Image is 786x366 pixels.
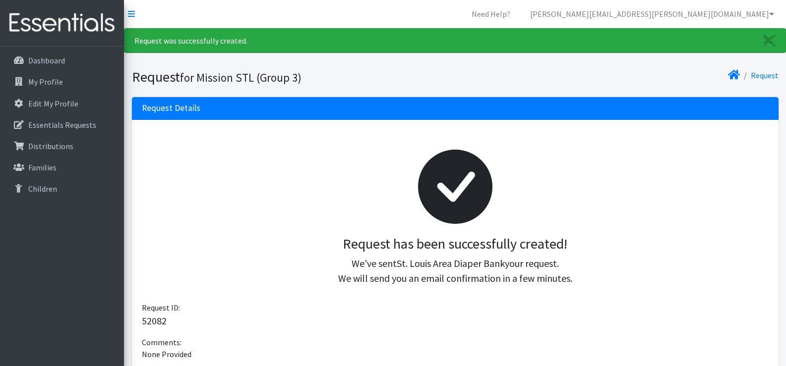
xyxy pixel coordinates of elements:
[754,29,786,52] a: Close
[464,4,518,24] a: Need Help?
[150,256,761,286] p: We've sent your request. We will send you an email confirmation in a few minutes.
[397,257,505,269] span: St. Louis Area Diaper Bank
[4,115,120,135] a: Essentials Requests
[751,70,779,80] a: Request
[132,68,452,86] h1: Request
[180,70,302,85] small: for Mission STL (Group 3)
[142,303,180,313] span: Request ID:
[4,179,120,199] a: Children
[28,162,57,172] p: Families
[142,337,181,347] span: Comments:
[522,4,782,24] a: [PERSON_NAME][EMAIL_ADDRESS][PERSON_NAME][DOMAIN_NAME]
[4,136,120,156] a: Distributions
[142,349,191,359] span: None Provided
[4,157,120,177] a: Families
[4,94,120,113] a: Edit My Profile
[28,55,65,65] p: Dashboard
[28,184,57,194] p: Children
[4,72,120,92] a: My Profile
[142,314,769,328] p: 52082
[142,103,200,113] h3: Request Details
[4,6,120,40] img: HumanEssentials
[124,28,786,53] div: Request was successfully created.
[28,120,96,130] p: Essentials Requests
[28,77,63,87] p: My Profile
[150,236,761,253] h3: Request has been successfully created!
[28,99,78,108] p: Edit My Profile
[4,51,120,70] a: Dashboard
[28,141,73,151] p: Distributions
